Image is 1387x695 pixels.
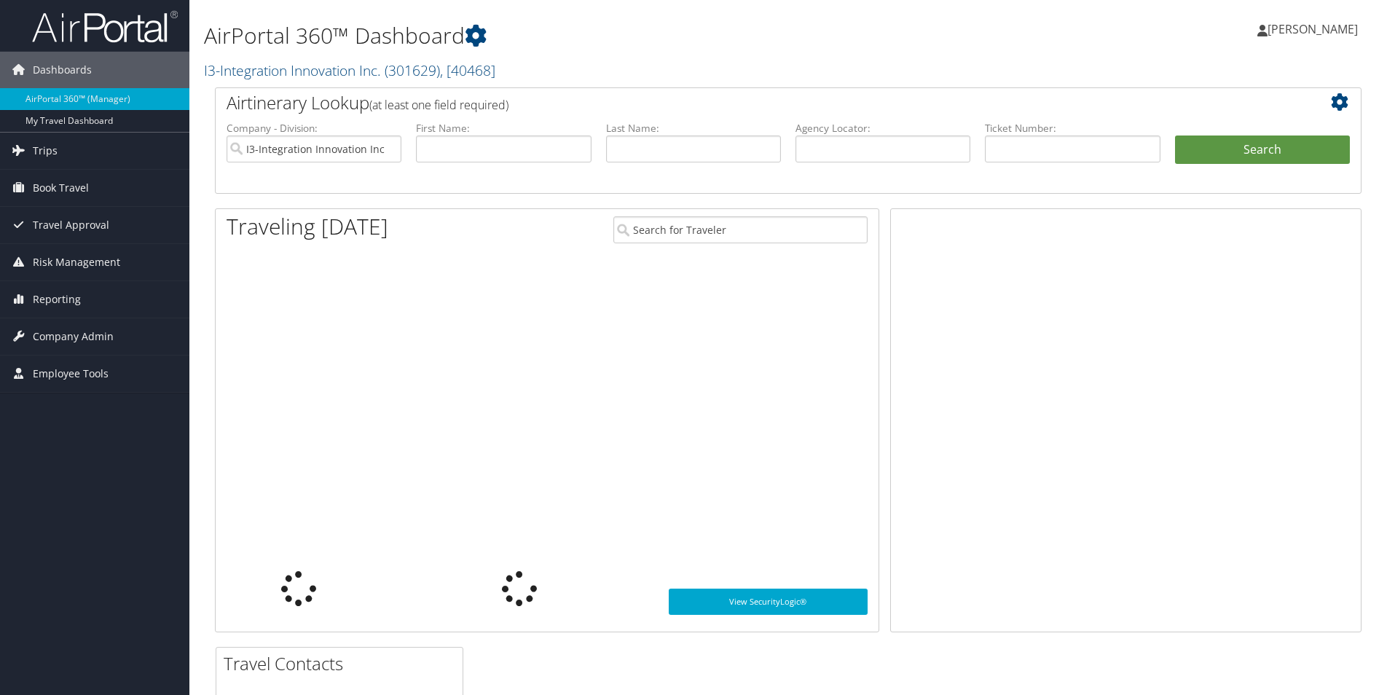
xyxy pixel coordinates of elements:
[33,52,92,88] span: Dashboards
[416,121,591,136] label: First Name:
[227,90,1254,115] h2: Airtinerary Lookup
[1175,136,1350,165] button: Search
[32,9,178,44] img: airportal-logo.png
[795,121,970,136] label: Agency Locator:
[985,121,1160,136] label: Ticket Number:
[606,121,781,136] label: Last Name:
[1257,7,1372,51] a: [PERSON_NAME]
[33,356,109,392] span: Employee Tools
[369,97,508,113] span: (at least one field required)
[440,60,495,80] span: , [ 40468 ]
[385,60,440,80] span: ( 301629 )
[613,216,868,243] input: Search for Traveler
[33,207,109,243] span: Travel Approval
[33,244,120,280] span: Risk Management
[669,589,868,615] a: View SecurityLogic®
[1268,21,1358,37] span: [PERSON_NAME]
[33,318,114,355] span: Company Admin
[33,281,81,318] span: Reporting
[204,20,983,51] h1: AirPortal 360™ Dashboard
[224,651,463,676] h2: Travel Contacts
[227,211,388,242] h1: Traveling [DATE]
[33,133,58,169] span: Trips
[33,170,89,206] span: Book Travel
[227,121,401,136] label: Company - Division:
[204,60,495,80] a: I3-Integration Innovation Inc.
